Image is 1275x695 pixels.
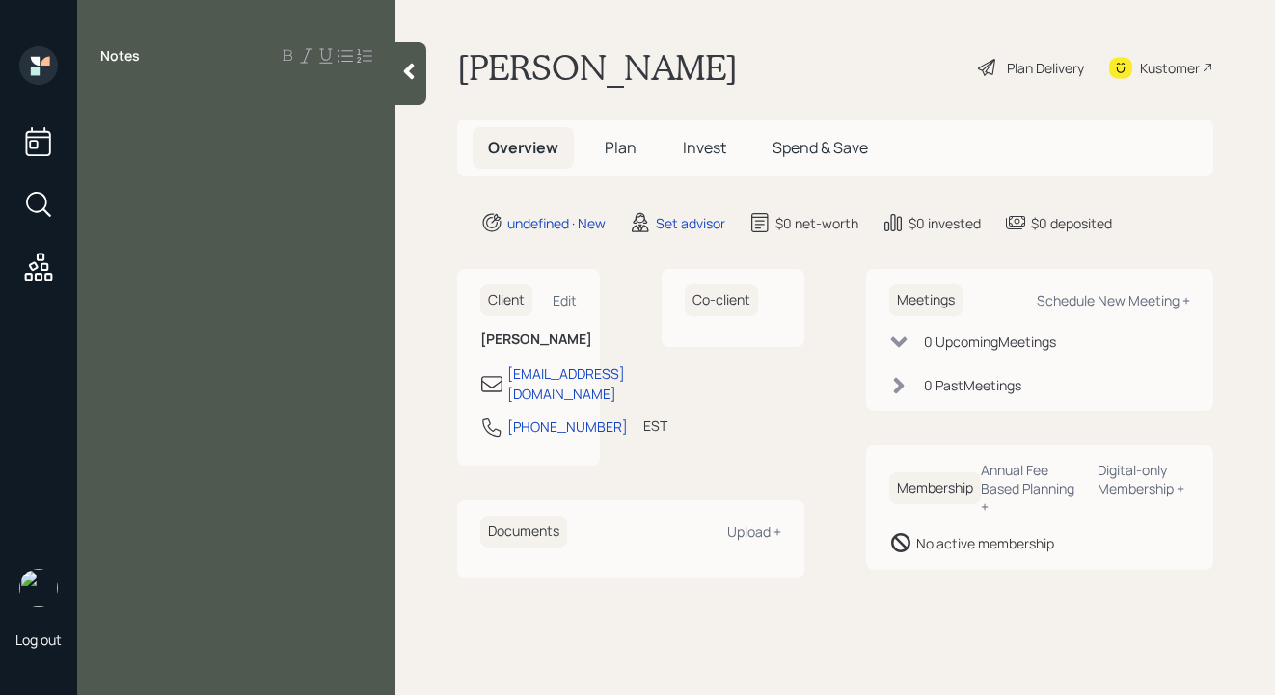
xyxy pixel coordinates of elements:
h6: Membership [889,472,981,504]
span: Spend & Save [773,137,868,158]
div: Kustomer [1140,58,1200,78]
div: Digital-only Membership + [1098,461,1190,497]
div: No active membership [916,533,1054,553]
h6: Co-client [685,284,758,316]
div: $0 invested [909,213,981,233]
h6: Meetings [889,284,963,316]
span: Plan [605,137,637,158]
div: Schedule New Meeting + [1037,291,1190,309]
div: $0 deposited [1031,213,1112,233]
div: Upload + [727,522,781,541]
div: Plan Delivery [1007,58,1084,78]
div: Annual Fee Based Planning + [981,461,1082,516]
h6: Documents [480,516,567,548]
div: 0 Past Meeting s [924,375,1021,395]
span: Invest [683,137,726,158]
div: EST [643,415,667,436]
div: Set advisor [656,213,725,233]
div: [EMAIL_ADDRESS][DOMAIN_NAME] [507,363,625,404]
div: 0 Upcoming Meeting s [924,332,1056,352]
img: aleksandra-headshot.png [19,569,58,607]
h1: [PERSON_NAME] [457,46,738,89]
div: $0 net-worth [775,213,858,233]
h6: Client [480,284,532,316]
div: Edit [553,291,577,309]
div: [PHONE_NUMBER] [507,416,628,437]
h6: [PERSON_NAME] [480,332,577,348]
div: Log out [15,630,62,649]
span: Overview [488,137,558,158]
label: Notes [100,46,140,66]
div: undefined · New [507,213,606,233]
